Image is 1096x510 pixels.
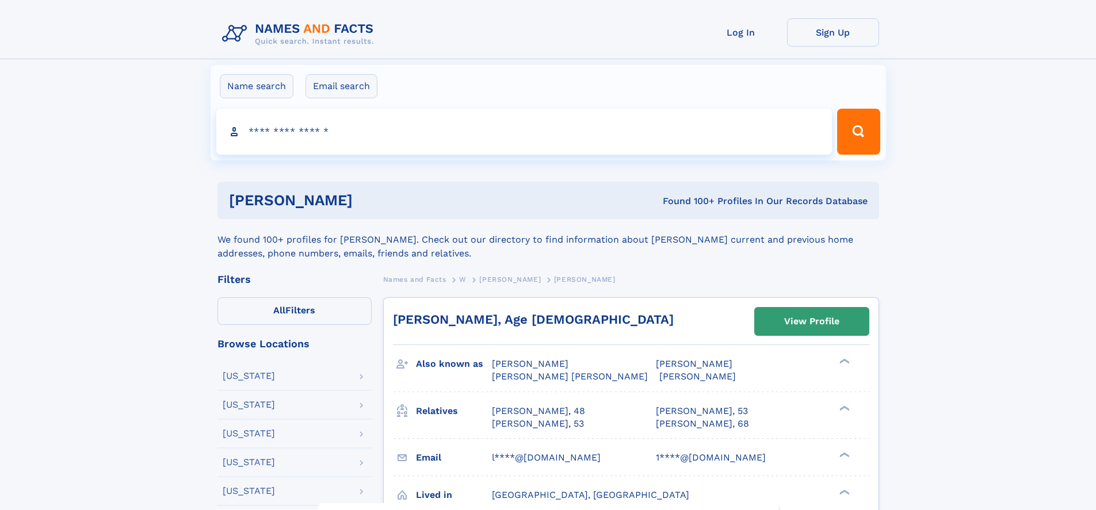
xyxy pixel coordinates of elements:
[223,486,275,496] div: [US_STATE]
[416,401,492,421] h3: Relatives
[217,274,372,285] div: Filters
[416,354,492,374] h3: Also known as
[229,193,508,208] h1: [PERSON_NAME]
[656,358,732,369] span: [PERSON_NAME]
[216,109,832,155] input: search input
[217,18,383,49] img: Logo Names and Facts
[217,297,372,325] label: Filters
[305,74,377,98] label: Email search
[479,275,541,283] span: [PERSON_NAME]
[416,485,492,505] h3: Lived in
[223,458,275,467] div: [US_STATE]
[784,308,839,335] div: View Profile
[492,358,568,369] span: [PERSON_NAME]
[492,489,689,500] span: [GEOGRAPHIC_DATA], [GEOGRAPHIC_DATA]
[656,417,749,430] a: [PERSON_NAME], 68
[479,272,541,286] a: [PERSON_NAME]
[695,18,787,47] a: Log In
[492,417,584,430] a: [PERSON_NAME], 53
[217,219,879,260] div: We found 100+ profiles for [PERSON_NAME]. Check out our directory to find information about [PERS...
[223,371,275,381] div: [US_STATE]
[416,448,492,467] h3: Email
[273,305,285,316] span: All
[837,109,880,155] button: Search Button
[755,308,869,335] a: View Profile
[787,18,879,47] a: Sign Up
[837,451,850,458] div: ❯
[659,371,736,382] span: [PERSON_NAME]
[459,272,467,286] a: W
[220,74,293,98] label: Name search
[656,405,748,417] a: [PERSON_NAME], 53
[837,488,850,496] div: ❯
[217,339,372,349] div: Browse Locations
[837,358,850,365] div: ❯
[223,400,275,409] div: [US_STATE]
[492,371,648,382] span: [PERSON_NAME] [PERSON_NAME]
[459,275,467,283] span: W
[554,275,616,283] span: [PERSON_NAME]
[492,405,585,417] a: [PERSON_NAME], 48
[393,312,674,327] a: [PERSON_NAME], Age [DEMOGRAPHIC_DATA]
[837,404,850,412] div: ❯
[383,272,446,286] a: Names and Facts
[507,195,868,208] div: Found 100+ Profiles In Our Records Database
[223,429,275,438] div: [US_STATE]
